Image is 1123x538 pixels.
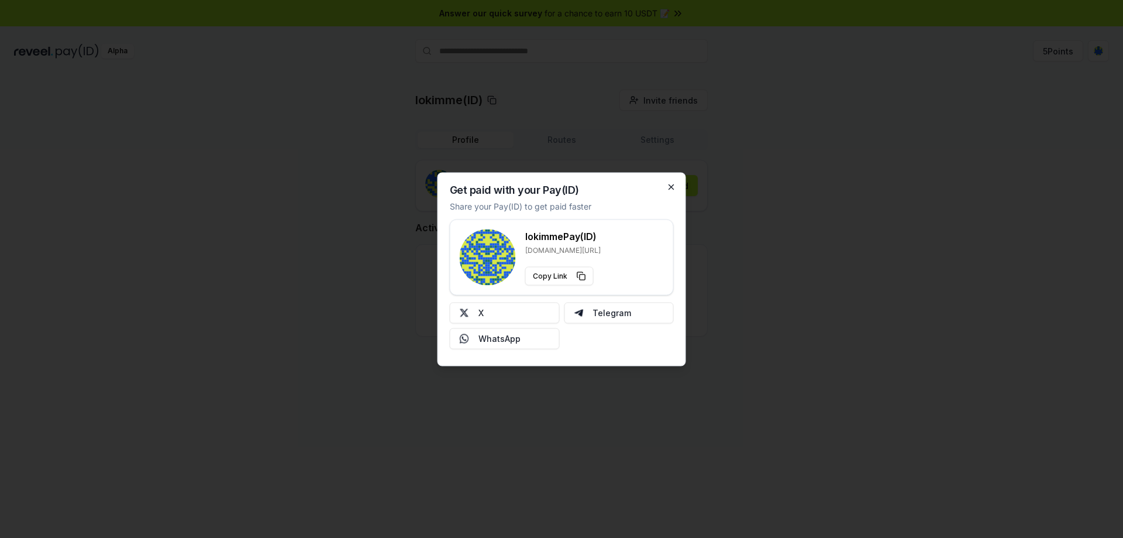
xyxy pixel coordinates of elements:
[574,308,583,317] img: Telegram
[564,302,674,323] button: Telegram
[460,308,469,317] img: X
[450,184,579,195] h2: Get paid with your Pay(ID)
[525,245,601,255] p: [DOMAIN_NAME][URL]
[525,266,594,285] button: Copy Link
[525,229,601,243] h3: lokimme Pay(ID)
[450,302,560,323] button: X
[450,328,560,349] button: WhatsApp
[460,334,469,343] img: Whatsapp
[450,200,591,212] p: Share your Pay(ID) to get paid faster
